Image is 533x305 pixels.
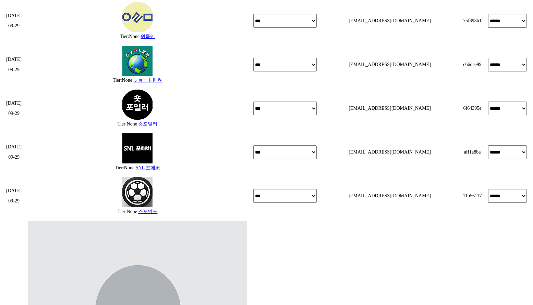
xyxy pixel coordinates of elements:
[460,131,485,174] td: aff1a8ba
[320,174,459,217] td: [EMAIL_ADDRESS][DOMAIN_NAME]
[57,227,77,233] span: Messages
[2,217,45,234] a: Home
[6,57,22,62] p: [DATE]
[138,209,157,214] a: 스포인포
[6,23,22,29] p: 09-29
[113,78,132,83] span: Tier:None
[122,177,153,207] img: 스포인포
[6,111,22,116] p: 09-29
[136,165,160,170] a: SNL 포에버
[122,46,153,76] img: ショート世界
[122,2,153,32] img: 원룸맨
[6,101,22,106] p: [DATE]
[320,131,459,174] td: [EMAIL_ADDRESS][DOMAIN_NAME]
[320,87,459,130] td: [EMAIL_ADDRESS][DOMAIN_NAME]
[122,133,153,163] img: SNL 포에버
[6,188,22,194] p: [DATE]
[460,87,485,130] td: 6f64395e
[6,67,22,72] p: 09-29
[6,155,22,160] p: 09-29
[122,90,153,120] img: 숏포일러
[45,217,88,234] a: Messages
[118,209,137,214] span: Tier:None
[6,144,22,150] p: [DATE]
[6,13,22,18] p: [DATE]
[88,217,132,234] a: Settings
[460,43,485,86] td: c66dee99
[460,174,485,217] td: 11b56117
[17,227,29,233] span: Home
[133,78,162,83] a: ショート世界
[118,121,137,127] span: Tier:None
[115,165,134,170] span: Tier:None
[138,121,157,127] a: 숏포일러
[101,227,118,233] span: Settings
[6,198,22,204] p: 09-29
[120,34,140,39] span: Tier:None
[141,34,155,39] a: 원룸맨
[320,43,459,86] td: [EMAIL_ADDRESS][DOMAIN_NAME]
